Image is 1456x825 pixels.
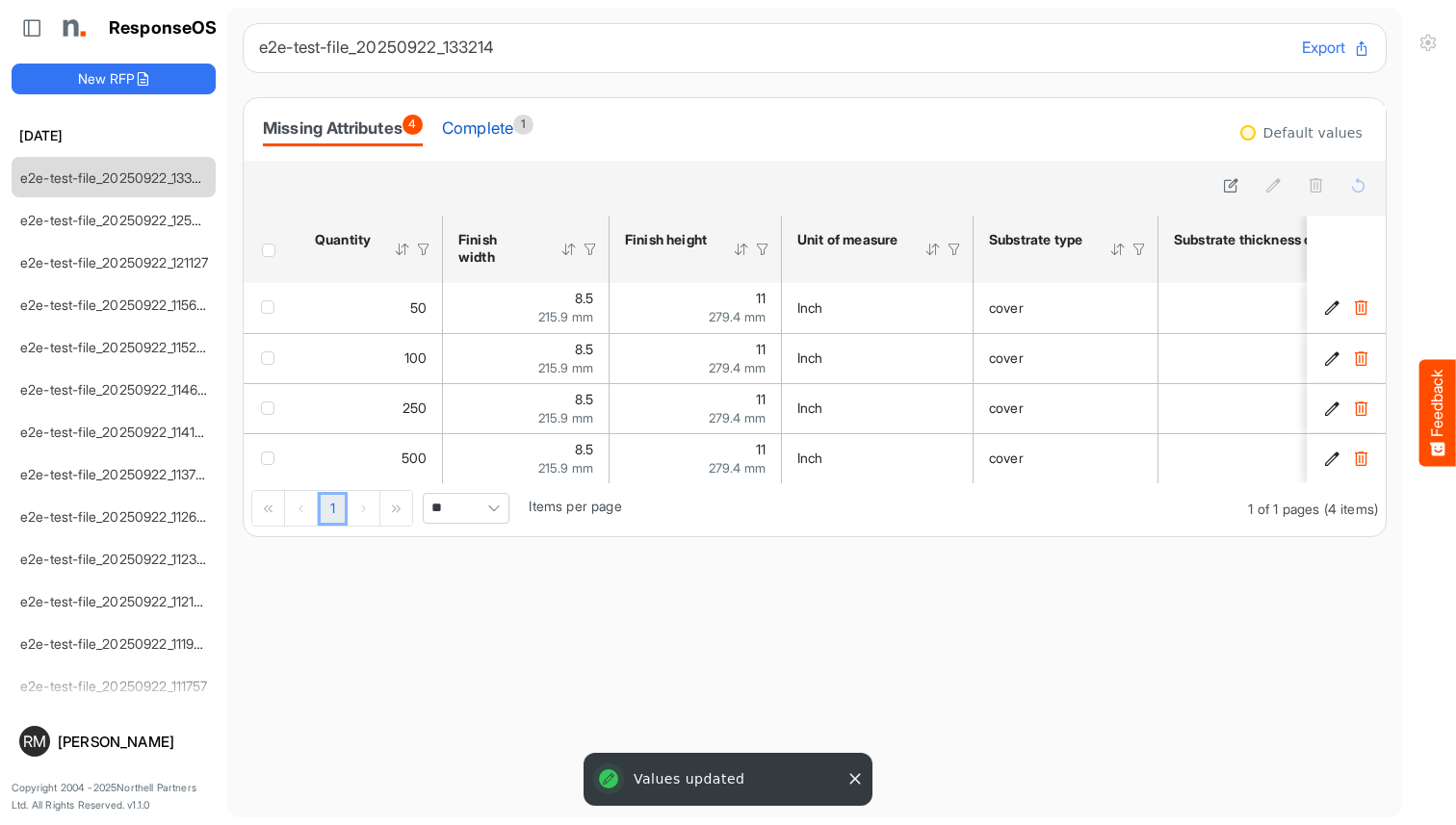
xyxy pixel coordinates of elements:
[974,433,1158,483] td: cover is template cell Column Header httpsnorthellcomontologiesmapping-rulesmaterialhassubstratem...
[989,231,1084,248] div: Substrate type
[538,460,593,476] span: 215.9 mm
[845,769,865,788] button: Close
[443,283,610,333] td: 8.5 is template cell Column Header httpsnorthellcomontologiesmapping-rulesmeasurementhasfinishsiz...
[946,241,963,258] div: Filter Icon
[974,383,1158,433] td: cover is template cell Column Header httpsnorthellcomontologiesmapping-rulesmaterialhassubstratem...
[1307,333,1390,383] td: 032d3277-06da-4584-8c37-1a9dfd25faa4 is template cell Column Header
[20,254,209,271] a: e2e-test-file_20250922_121127
[20,508,214,525] a: e2e-test-file_20250922_112643
[1419,359,1456,466] button: Feedback
[709,410,766,425] span: 279.4 mm
[442,115,533,142] div: Complete
[244,283,299,333] td: checkbox
[299,383,443,433] td: 250 is template cell Column Header httpsnorthellcomontologiesmapping-rulesorderhasquantity
[529,498,621,514] span: Items per page
[20,169,214,186] a: e2e-test-file_20250922_133214
[1322,449,1341,468] button: Edit
[244,483,1386,536] div: Pager Container
[12,125,216,146] h6: [DATE]
[575,441,593,457] span: 8.5
[1351,449,1370,468] button: Delete
[20,212,217,228] a: e2e-test-file_20250922_125530
[299,283,443,333] td: 50 is template cell Column Header httpsnorthellcomontologiesmapping-rulesorderhasquantity
[1324,501,1378,517] span: (4 items)
[756,441,766,457] span: 11
[1158,383,1444,433] td: 80 is template cell Column Header httpsnorthellcomontologiesmapping-rulesmaterialhasmaterialthick...
[797,349,823,366] span: Inch
[709,309,766,324] span: 279.4 mm
[782,433,974,483] td: Inch is template cell Column Header httpsnorthellcomontologiesmapping-rulesmeasurementhasunitofme...
[625,231,708,248] div: Finish height
[575,341,593,357] span: 8.5
[458,231,535,266] div: Finish width
[797,299,823,316] span: Inch
[443,433,610,483] td: 8.5 is template cell Column Header httpsnorthellcomontologiesmapping-rulesmeasurementhasfinishsiz...
[756,391,766,407] span: 11
[1307,283,1390,333] td: 0c41d2cb-4ab3-49da-b91a-418efd9b3fd2 is template cell Column Header
[318,492,348,527] a: Page 1 of 1 Pages
[989,299,1024,316] span: cover
[443,383,610,433] td: 8.5 is template cell Column Header httpsnorthellcomontologiesmapping-rulesmeasurementhasfinishsiz...
[315,231,369,248] div: Quantity
[782,333,974,383] td: Inch is template cell Column Header httpsnorthellcomontologiesmapping-rulesmeasurementhasunitofme...
[244,383,299,433] td: checkbox
[1351,399,1370,418] button: Delete
[20,466,214,482] a: e2e-test-file_20250922_113700
[244,216,299,283] th: Header checkbox
[610,283,782,333] td: 11 is template cell Column Header httpsnorthellcomontologiesmapping-rulesmeasurementhasfinishsize...
[709,360,766,375] span: 279.4 mm
[797,400,823,416] span: Inch
[415,241,432,258] div: Filter Icon
[1307,433,1390,483] td: 37d0a369-7484-4b3c-9899-11ac0aa4c42e is template cell Column Header
[989,349,1024,366] span: cover
[989,450,1024,466] span: cover
[348,491,380,526] div: Go to next page
[754,241,771,258] div: Filter Icon
[709,460,766,476] span: 279.4 mm
[1322,399,1341,418] button: Edit
[1351,348,1370,368] button: Delete
[109,18,218,39] h1: ResponseOS
[1158,433,1444,483] td: 80 is template cell Column Header httpsnorthellcomontologiesmapping-rulesmaterialhasmaterialthick...
[20,635,211,652] a: e2e-test-file_20250922_111950
[12,64,216,94] button: New RFP
[259,39,1287,56] h6: e2e-test-file_20250922_133214
[252,491,285,526] div: Go to first page
[23,734,46,749] span: RM
[1322,298,1341,318] button: Edit
[582,241,599,258] div: Filter Icon
[423,493,509,524] span: Pagerdropdown
[587,757,869,802] div: Values updated
[403,400,427,416] span: 250
[610,333,782,383] td: 11 is template cell Column Header httpsnorthellcomontologiesmapping-rulesmeasurementhasfinishsize...
[410,299,427,316] span: 50
[1302,36,1370,61] button: Export
[974,333,1158,383] td: cover is template cell Column Header httpsnorthellcomontologiesmapping-rulesmaterialhassubstratem...
[782,383,974,433] td: Inch is template cell Column Header httpsnorthellcomontologiesmapping-rulesmeasurementhasunitofme...
[575,290,593,306] span: 8.5
[756,341,766,357] span: 11
[403,115,423,135] span: 4
[1131,241,1148,258] div: Filter Icon
[756,290,766,306] span: 11
[1158,283,1444,333] td: 80 is template cell Column Header httpsnorthellcomontologiesmapping-rulesmaterialhasmaterialthick...
[610,433,782,483] td: 11 is template cell Column Header httpsnorthellcomontologiesmapping-rulesmeasurementhasfinishsize...
[974,283,1158,333] td: cover is template cell Column Header httpsnorthellcomontologiesmapping-rulesmaterialhassubstratem...
[244,433,299,483] td: checkbox
[285,491,318,526] div: Go to previous page
[1351,298,1370,318] button: Delete
[538,360,593,375] span: 215.9 mm
[610,383,782,433] td: 11 is template cell Column Header httpsnorthellcomontologiesmapping-rulesmeasurementhasfinishsize...
[404,349,427,366] span: 100
[1174,231,1370,248] div: Substrate thickness or weight
[58,735,208,749] div: [PERSON_NAME]
[1307,383,1390,433] td: f78fc501-14b0-4ecc-b305-73f240ad2097 is template cell Column Header
[797,231,899,248] div: Unit of measure
[1263,126,1363,140] div: Default values
[20,551,214,567] a: e2e-test-file_20250922_112320
[538,309,593,324] span: 215.9 mm
[380,491,412,526] div: Go to last page
[12,780,216,813] p: Copyright 2004 - 2025 Northell Partners Ltd. All Rights Reserved. v 1.1.0
[513,115,533,135] span: 1
[20,339,210,355] a: e2e-test-file_20250922_115221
